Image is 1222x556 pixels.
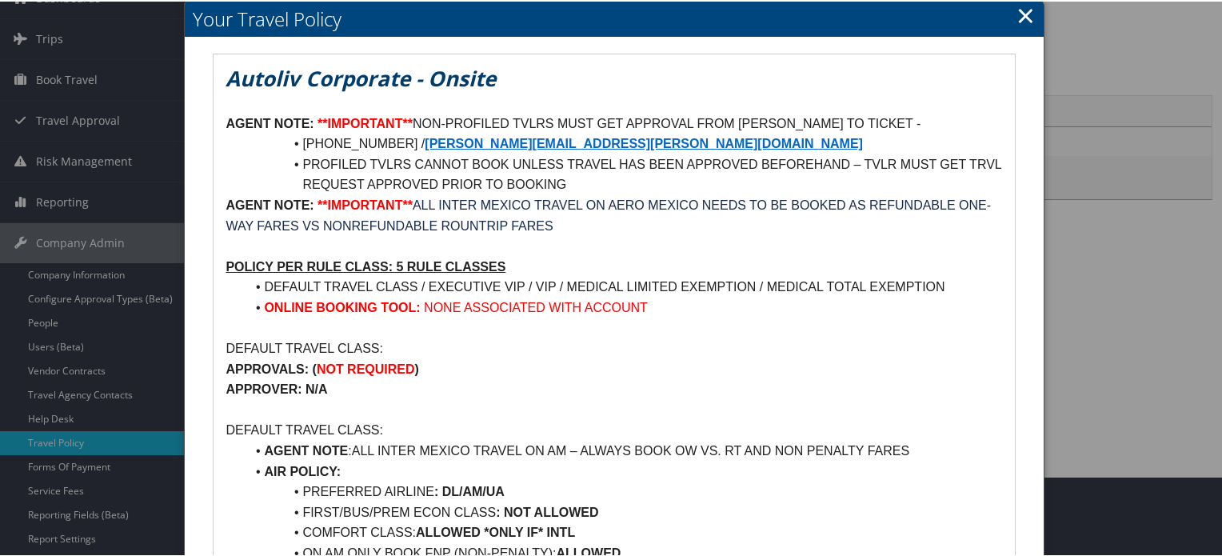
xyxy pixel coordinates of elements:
strong: NOT REQUIRED [317,361,415,374]
strong: AGENT NOTE: [226,115,313,129]
span: NONE ASSOCIATED WITH ACCOUNT [424,299,648,313]
p: NON-PROFILED TVLRS MUST GET APPROVAL FROM [PERSON_NAME] TO TICKET - [226,112,1002,133]
strong: AGENT NOTE [264,442,348,456]
strong: ALLOWED *ONLY IF* INTL [416,524,575,538]
strong: ) [415,361,419,374]
li: COMFORT CLASS: [245,521,1002,542]
em: Autoliv Corporate - Onsite [226,62,496,91]
u: POLICY PER RULE CLASS: 5 RULE CLASSES [226,258,505,272]
strong: : NOT ALLOWED [496,504,598,518]
strong: ONLINE BOOKING TOOL: [264,299,420,313]
li: PREFERRED AIRLINE [245,480,1002,501]
strong: AGENT NOTE: [226,197,313,210]
li: DEFAULT TRAVEL CLASS / EXECUTIVE VIP / VIP / MEDICAL LIMITED EXEMPTION / MEDICAL TOTAL EXEMPTION [245,275,1002,296]
li: ALL INTER MEXICO TRAVEL ON AM – ALWAYS BOOK OW VS. RT AND NON PENALTY FARES [245,439,1002,460]
strong: : DL/AM/UA [434,483,505,497]
strong: APPROVALS: ( [226,361,316,374]
p: DEFAULT TRAVEL CLASS: [226,418,1002,439]
li: [PHONE_NUMBER] / [245,132,1002,153]
span: : [348,442,351,456]
a: [PERSON_NAME][EMAIL_ADDRESS][PERSON_NAME][DOMAIN_NAME] [425,135,863,149]
strong: APPROVER: N/A [226,381,327,394]
span: ALL INTER MEXICO TRAVEL ON AERO MEXICO NEEDS TO BE BOOKED AS REFUNDABLE ONE-WAY FARES VS NONREFUN... [226,197,991,231]
strong: AIR POLICY: [264,463,341,477]
p: DEFAULT TRAVEL CLASS: [226,337,1002,358]
li: PROFILED TVLRS CANNOT BOOK UNLESS TRAVEL HAS BEEN APPROVED BEFOREHAND – TVLR MUST GET TRVL REQUES... [245,153,1002,194]
li: FIRST/BUS/PREM ECON CLASS [245,501,1002,522]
